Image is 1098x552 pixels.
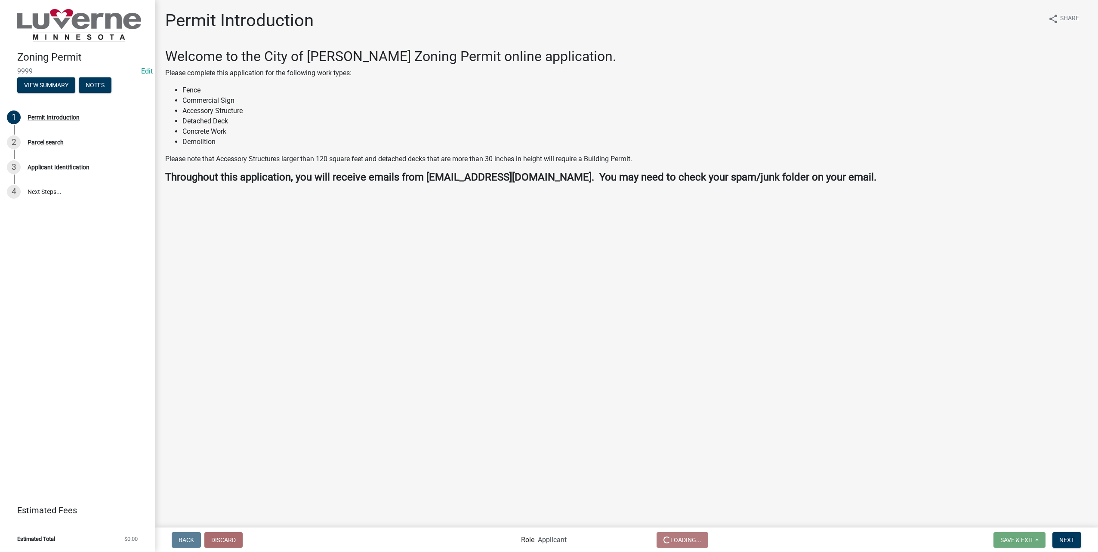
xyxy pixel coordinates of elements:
i: share [1048,14,1058,24]
div: Permit Introduction [28,114,80,120]
wm-modal-confirm: Summary [17,82,75,89]
button: Next [1052,532,1081,548]
li: Demolition [182,137,1088,147]
span: Next [1059,536,1074,543]
div: 1 [7,110,21,124]
img: City of Luverne, Minnesota [17,9,141,42]
li: Concrete Work [182,126,1088,137]
label: Role [521,537,534,543]
span: Back [179,536,194,543]
span: $0.00 [124,536,138,542]
li: Detached Deck [182,116,1088,126]
wm-modal-confirm: Edit Application Number [141,67,153,75]
div: 3 [7,160,21,174]
button: shareShare [1041,10,1086,27]
h4: Zoning Permit [17,51,148,64]
h2: Welcome to the City of [PERSON_NAME] Zoning Permit online application. [165,48,1088,64]
button: Notes [79,77,111,93]
p: Please note that Accessory Structures larger than 120 square feet and detached decks that are mor... [165,154,1088,164]
button: View Summary [17,77,75,93]
a: Estimated Fees [7,502,141,519]
span: 9999 [17,67,138,75]
button: Discard [204,532,243,548]
div: Applicant Identification [28,164,89,170]
li: Accessory Structure [182,106,1088,116]
span: Estimated Total [17,536,55,542]
button: Save & Exit [993,532,1046,548]
strong: Throughout this application, you will receive emails from [EMAIL_ADDRESS][DOMAIN_NAME]. You may n... [165,171,876,183]
div: 2 [7,135,21,149]
li: Commercial Sign [182,95,1088,106]
span: Share [1060,14,1079,24]
div: 4 [7,185,21,199]
wm-modal-confirm: Notes [79,82,111,89]
li: Fence [182,85,1088,95]
div: Parcel search [28,139,64,145]
span: Loading... [663,536,701,543]
button: Back [172,532,201,548]
span: Save & Exit [1000,536,1033,543]
a: Edit [141,67,153,75]
p: Please complete this application for the following work types: [165,68,1088,78]
h1: Permit Introduction [165,10,314,31]
button: Loading... [657,532,708,548]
